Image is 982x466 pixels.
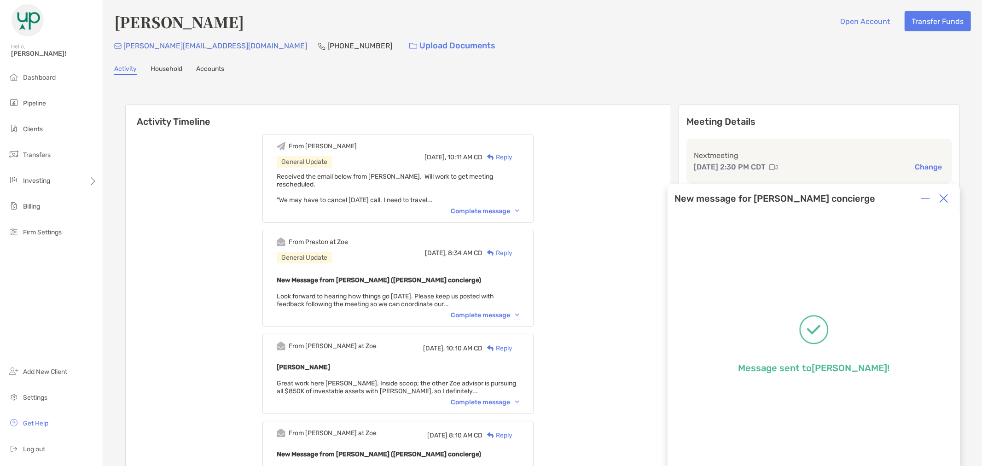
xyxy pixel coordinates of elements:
[425,249,447,257] span: [DATE],
[8,97,19,108] img: pipeline icon
[403,36,501,56] a: Upload Documents
[8,391,19,402] img: settings icon
[23,203,40,210] span: Billing
[8,200,19,211] img: billing icon
[423,344,445,352] span: [DATE],
[289,342,377,350] div: From [PERSON_NAME] at Zoe
[277,276,481,284] b: New Message from [PERSON_NAME] ([PERSON_NAME] concierge)
[289,429,377,437] div: From [PERSON_NAME] at Zoe
[8,123,19,134] img: clients icon
[8,443,19,454] img: logout icon
[151,65,182,75] a: Household
[487,154,494,160] img: Reply icon
[446,344,482,352] span: 10:10 AM CD
[327,40,392,52] p: [PHONE_NUMBER]
[277,450,481,458] b: New Message from [PERSON_NAME] ([PERSON_NAME] concierge)
[23,445,45,453] span: Log out
[126,105,671,127] h6: Activity Timeline
[23,74,56,82] span: Dashboard
[23,228,62,236] span: Firm Settings
[114,43,122,49] img: Email Icon
[8,149,19,160] img: transfers icon
[674,193,875,204] div: New message for [PERSON_NAME] concierge
[23,419,48,427] span: Get Help
[833,11,897,31] button: Open Account
[8,71,19,82] img: dashboard icon
[277,429,285,437] img: Event icon
[23,177,50,185] span: Investing
[487,345,494,351] img: Reply icon
[686,116,952,128] p: Meeting Details
[448,249,482,257] span: 8:34 AM CD
[451,207,519,215] div: Complete message
[8,417,19,428] img: get-help icon
[23,99,46,107] span: Pipeline
[694,150,945,161] p: Next meeting
[515,210,519,212] img: Chevron icon
[114,65,137,75] a: Activity
[694,161,766,173] p: [DATE] 2:30 PM CDT
[769,163,778,171] img: communication type
[905,11,971,31] button: Transfer Funds
[487,432,494,438] img: Reply icon
[409,43,417,49] img: button icon
[424,153,446,161] span: [DATE],
[277,292,494,308] span: Look forward to hearing how things go [DATE]. Please keep us posted with feedback following the m...
[277,342,285,350] img: Event icon
[11,50,97,58] span: [PERSON_NAME]!
[427,431,447,439] span: [DATE]
[123,40,307,52] p: [PERSON_NAME][EMAIL_ADDRESS][DOMAIN_NAME]
[447,153,482,161] span: 10:11 AM CD
[23,151,51,159] span: Transfers
[196,65,224,75] a: Accounts
[515,314,519,316] img: Chevron icon
[11,4,44,37] img: Zoe Logo
[515,401,519,403] img: Chevron icon
[449,431,482,439] span: 8:10 AM CD
[277,363,330,371] b: [PERSON_NAME]
[912,162,945,172] button: Change
[277,379,516,395] span: Great work here [PERSON_NAME]. Inside scoop; the other Zoe advisor is pursuing all $850K of inves...
[277,156,332,168] div: General Update
[289,238,348,246] div: From Preston at Zoe
[277,252,332,263] div: General Update
[277,238,285,246] img: Event icon
[277,142,285,151] img: Event icon
[23,394,47,402] span: Settings
[921,194,930,203] img: Expand or collapse
[318,42,325,50] img: Phone Icon
[482,344,512,353] div: Reply
[114,11,244,32] h4: [PERSON_NAME]
[482,152,512,162] div: Reply
[482,248,512,258] div: Reply
[8,175,19,186] img: investing icon
[451,311,519,319] div: Complete message
[23,368,67,376] span: Add New Client
[799,315,829,344] img: Message successfully sent
[738,362,889,373] p: Message sent to [PERSON_NAME] !
[482,431,512,440] div: Reply
[939,194,948,203] img: Close
[289,142,357,150] div: From [PERSON_NAME]
[23,125,43,133] span: Clients
[277,173,493,204] span: Received the email below from [PERSON_NAME]. Will work to get meeting rescheduled. "We may have t...
[487,250,494,256] img: Reply icon
[8,366,19,377] img: add_new_client icon
[451,398,519,406] div: Complete message
[8,226,19,237] img: firm-settings icon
